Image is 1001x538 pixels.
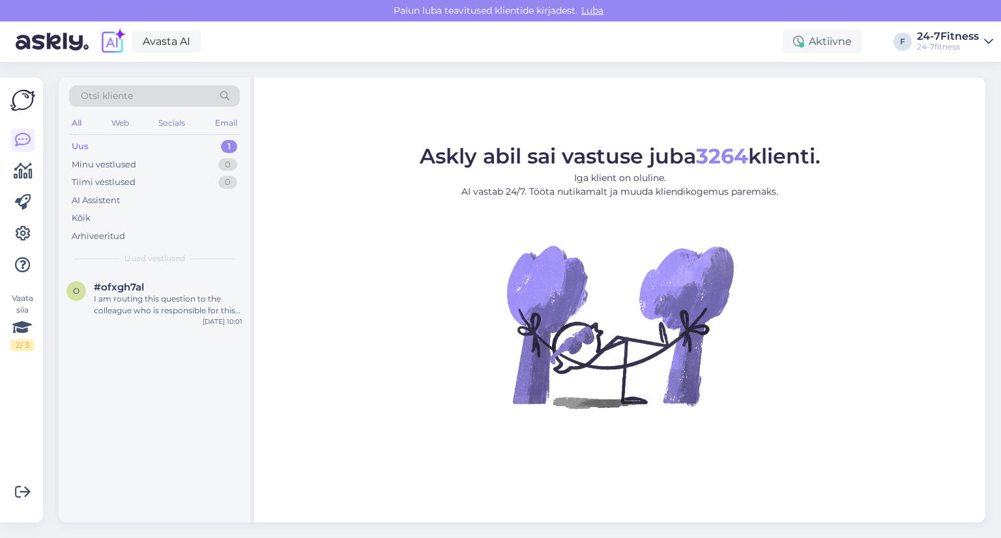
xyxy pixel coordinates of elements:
div: All [69,115,84,132]
div: 24-7fitness [917,42,979,52]
img: Askly Logo [10,88,35,113]
a: Avasta AI [132,31,201,53]
div: Kõik [72,212,91,225]
div: 1 [221,140,237,153]
span: Askly abil sai vastuse juba klienti. [420,143,820,169]
div: 2 / 3 [10,339,34,351]
div: Vaata siia [10,292,34,351]
img: No Chat active [502,209,737,444]
div: 24-7Fitness [917,31,979,42]
span: Luba [577,5,607,16]
div: [DATE] 10:01 [203,317,242,326]
div: Aktiivne [783,30,862,53]
div: F [893,33,912,51]
div: I am routing this question to the colleague who is responsible for this topic. The reply might ta... [94,293,242,317]
div: Web [109,115,132,132]
div: Socials [156,115,188,132]
img: explore-ai [99,28,126,55]
p: Iga klient on oluline. AI vastab 24/7. Tööta nutikamalt ja muuda kliendikogemus paremaks. [420,171,820,199]
div: 0 [218,176,237,189]
div: Email [212,115,240,132]
b: 3264 [696,143,748,169]
div: Uus [72,140,89,153]
span: #ofxgh7al [94,281,144,293]
div: Minu vestlused [72,158,136,171]
span: o [73,286,80,296]
div: Tiimi vestlused [72,176,136,189]
a: 24-7Fitness24-7fitness [917,31,993,52]
div: 0 [218,158,237,171]
div: Arhiveeritud [72,230,125,243]
span: Otsi kliente [81,89,133,103]
span: Uued vestlused [124,253,185,264]
div: AI Assistent [72,194,120,207]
